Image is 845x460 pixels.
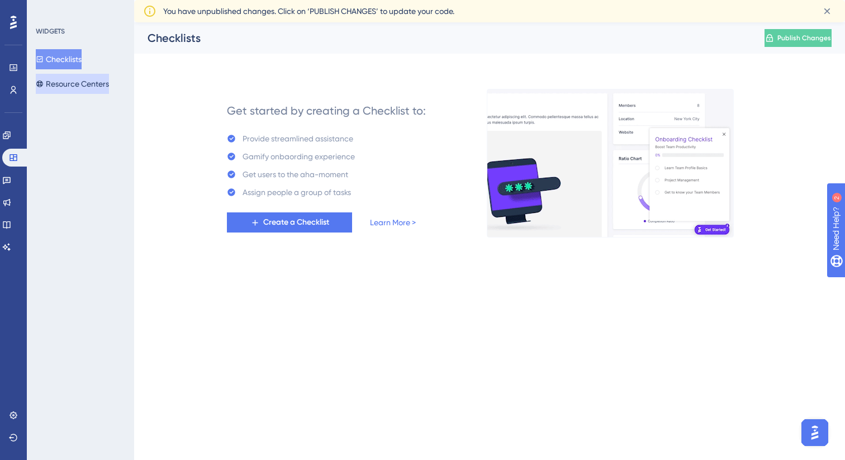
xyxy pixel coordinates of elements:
[263,216,329,229] span: Create a Checklist
[148,30,737,46] div: Checklists
[36,27,65,36] div: WIDGETS
[78,6,81,15] div: 2
[27,3,70,16] span: Need Help?
[370,216,416,229] a: Learn More >
[36,49,82,69] button: Checklists
[765,29,832,47] button: Publish Changes
[243,186,351,199] div: Assign people a group of tasks
[163,4,454,18] span: You have unpublished changes. Click on ‘PUBLISH CHANGES’ to update your code.
[777,34,831,42] span: Publish Changes
[798,416,832,449] iframe: UserGuiding AI Assistant Launcher
[243,132,353,145] div: Provide streamlined assistance
[227,212,352,233] button: Create a Checklist
[487,89,734,238] img: e28e67207451d1beac2d0b01ddd05b56.gif
[227,103,426,118] div: Get started by creating a Checklist to:
[243,168,348,181] div: Get users to the aha-moment
[243,150,355,163] div: Gamify onbaording experience
[36,74,109,94] button: Resource Centers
